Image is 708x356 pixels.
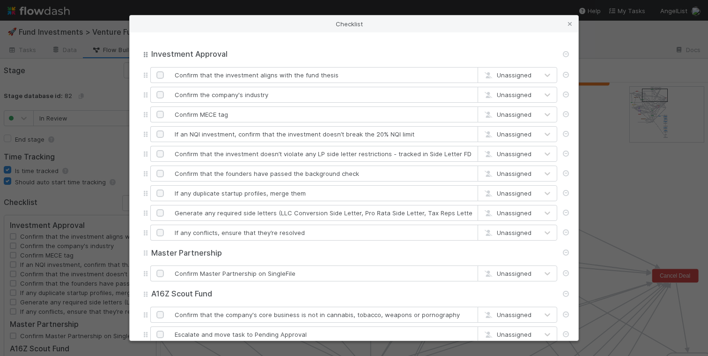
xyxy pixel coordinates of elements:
[483,311,531,318] span: Unassigned
[150,49,557,60] input: Enter section header
[483,331,531,338] span: Unassigned
[483,150,531,158] span: Unassigned
[483,91,531,98] span: Unassigned
[483,111,531,118] span: Unassigned
[130,15,578,32] div: Checklist
[483,71,531,79] span: Unassigned
[150,289,557,299] input: Enter section header
[483,170,531,177] span: Unassigned
[483,189,531,197] span: Unassigned
[483,130,531,138] span: Unassigned
[483,270,531,277] span: Unassigned
[150,248,557,258] input: Enter section header
[483,209,531,217] span: Unassigned
[483,229,531,236] span: Unassigned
